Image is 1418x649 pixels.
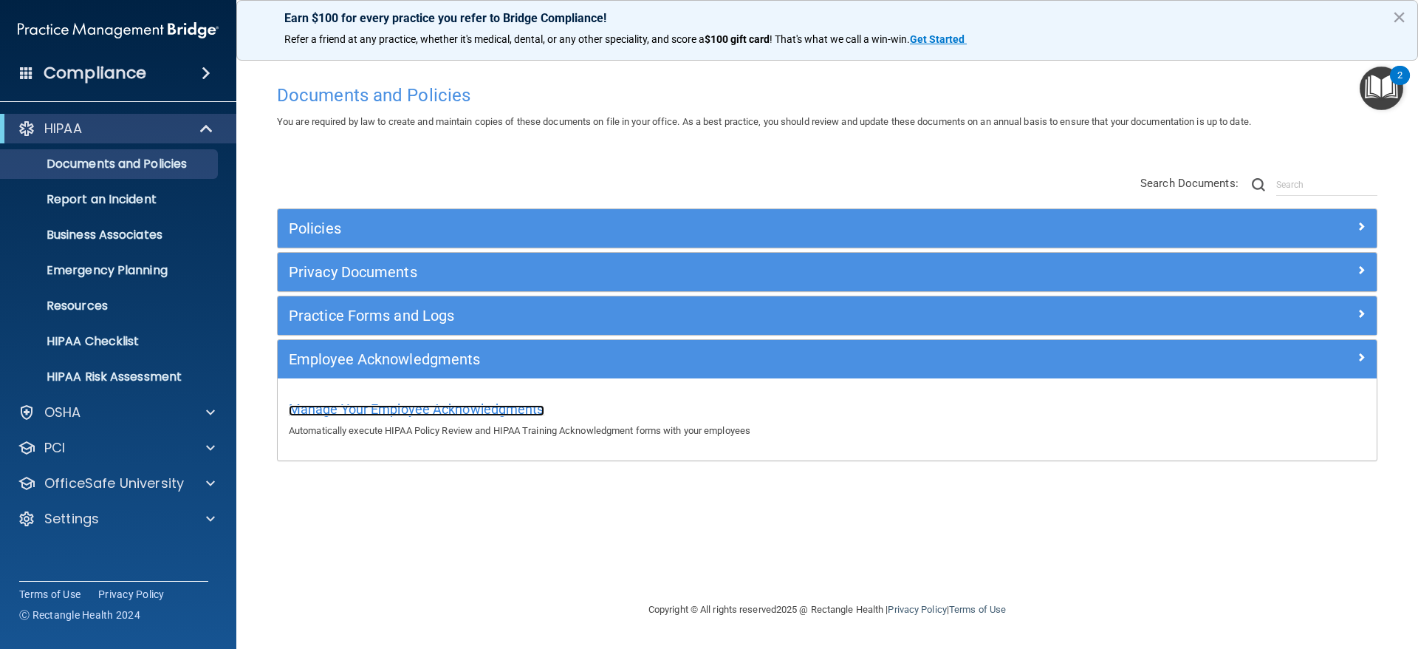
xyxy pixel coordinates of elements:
span: Ⓒ Rectangle Health 2024 [19,608,140,622]
p: OfficeSafe University [44,475,184,492]
button: Open Resource Center, 2 new notifications [1360,67,1403,110]
p: Report an Incident [10,192,211,207]
a: Manage Your Employee Acknowledgments [289,405,544,416]
span: Manage Your Employee Acknowledgments [289,401,544,417]
a: Employee Acknowledgments [289,347,1366,371]
img: PMB logo [18,16,219,45]
a: Privacy Policy [98,587,165,602]
a: Practice Forms and Logs [289,304,1366,327]
a: OfficeSafe University [18,475,215,492]
h5: Policies [289,220,1091,237]
a: OSHA [18,404,215,421]
input: Search [1276,174,1377,196]
span: You are required by law to create and maintain copies of these documents on file in your office. ... [277,116,1251,127]
a: Terms of Use [949,604,1006,615]
p: Resources [10,299,211,313]
p: HIPAA [44,120,82,137]
h4: Documents and Policies [277,86,1377,105]
p: Earn $100 for every practice you refer to Bridge Compliance! [284,11,1370,25]
button: Close [1392,5,1406,29]
strong: Get Started [910,33,965,45]
p: HIPAA Checklist [10,334,211,349]
h5: Employee Acknowledgments [289,351,1091,367]
span: Search Documents: [1140,177,1239,190]
p: Emergency Planning [10,263,211,278]
a: Policies [289,217,1366,240]
a: Privacy Policy [888,604,946,615]
p: HIPAA Risk Assessment [10,370,211,384]
a: Terms of Use [19,587,81,602]
h5: Privacy Documents [289,264,1091,280]
a: Get Started [910,33,967,45]
p: Settings [44,510,99,528]
p: OSHA [44,404,81,421]
p: Business Associates [10,228,211,242]
h4: Compliance [44,63,146,84]
span: Refer a friend at any practice, whether it's medical, dental, or any other speciality, and score a [284,33,705,45]
span: ! That's what we call a win-win. [770,33,910,45]
h5: Practice Forms and Logs [289,307,1091,324]
a: Privacy Documents [289,260,1366,284]
strong: $100 gift card [705,33,770,45]
img: ic-search.3b580494.png [1252,178,1265,191]
a: Settings [18,510,215,528]
a: PCI [18,439,215,457]
p: Documents and Policies [10,157,211,171]
div: 2 [1397,75,1402,95]
p: PCI [44,439,65,457]
a: HIPAA [18,120,214,137]
p: Automatically execute HIPAA Policy Review and HIPAA Training Acknowledgment forms with your emplo... [289,422,1366,440]
div: Copyright © All rights reserved 2025 @ Rectangle Health | | [558,586,1097,633]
